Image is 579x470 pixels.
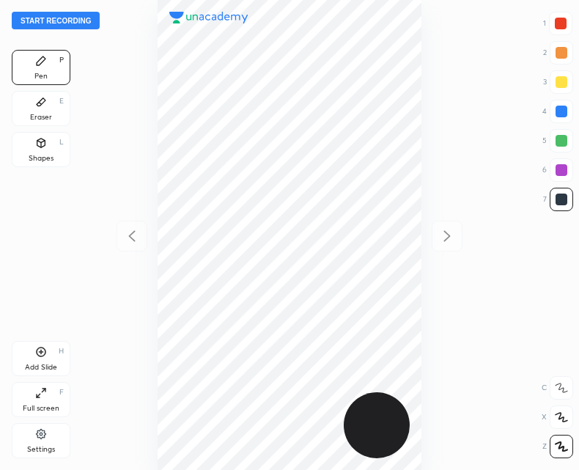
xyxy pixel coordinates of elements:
img: logo.38c385cc.svg [169,12,248,23]
div: 5 [542,129,573,153]
div: F [59,389,64,396]
div: H [59,348,64,355]
div: L [59,139,64,146]
div: 3 [543,70,573,94]
div: Settings [27,446,55,453]
div: P [59,56,64,64]
div: Eraser [30,114,52,121]
div: E [59,98,64,105]
div: 7 [543,188,573,211]
div: Full screen [23,405,59,412]
div: C [542,376,573,400]
div: 2 [543,41,573,65]
div: Shapes [29,155,54,162]
div: Add Slide [25,364,57,371]
div: Z [542,435,573,458]
div: X [542,405,573,429]
button: Start recording [12,12,100,29]
div: 1 [543,12,572,35]
div: 6 [542,158,573,182]
div: Pen [34,73,48,80]
div: 4 [542,100,573,123]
